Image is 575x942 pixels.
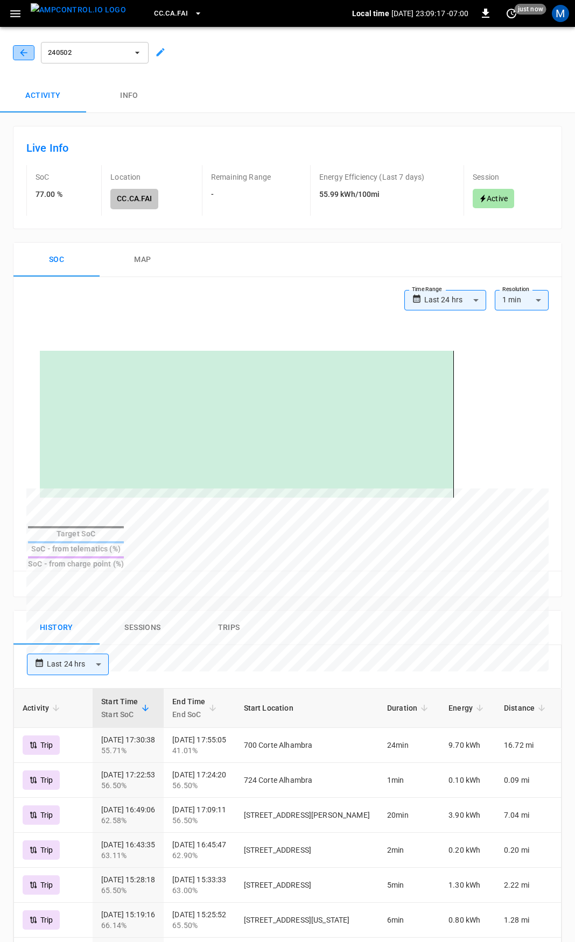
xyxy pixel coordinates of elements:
td: [DATE] 15:19:16 [93,903,164,938]
td: 0.20 mi [495,833,557,868]
label: Resolution [502,285,529,294]
div: 63.00% [172,885,226,896]
button: Soc [13,243,100,277]
span: Start TimeStart SoC [101,695,152,721]
span: Distance [504,702,549,714]
div: 65.50% [101,885,155,896]
td: [DATE] 15:28:18 [93,868,164,903]
td: 1.28 mi [495,903,557,938]
span: just now [515,4,546,15]
div: Last 24 hrs [47,654,109,675]
span: Activity [23,702,63,714]
div: 65.50% [172,920,226,931]
button: set refresh interval [503,5,520,22]
div: End Time [172,695,205,721]
p: Energy Efficiency (Last 7 days) [319,172,425,182]
div: 63.11% [101,850,155,861]
button: CC.CA.FAI [150,3,206,24]
div: Trip [23,840,60,860]
button: Sessions [100,611,186,645]
td: 5min [378,868,440,903]
p: Location [110,172,141,182]
td: [DATE] 16:43:35 [93,833,164,868]
p: End SoC [172,708,205,721]
td: [DATE] 15:25:52 [164,903,235,938]
label: Time Range [412,285,442,294]
span: CC.CA.FAI [154,8,188,20]
p: SoC [36,172,49,182]
h6: CC.CA.FAI [110,189,158,209]
td: 0.80 kWh [440,903,495,938]
h6: 55.99 kWh/100mi [319,189,425,201]
td: [DATE] 15:33:33 [164,868,235,903]
button: Trips [186,611,272,645]
td: [STREET_ADDRESS] [235,868,378,903]
span: End TimeEnd SoC [172,695,219,721]
div: Trip [23,770,60,790]
td: [STREET_ADDRESS][US_STATE] [235,903,378,938]
span: 240502 [48,47,128,59]
th: Start Location [235,689,378,728]
div: Trip [23,805,60,825]
p: Session [473,172,499,182]
div: Trip [23,910,60,930]
td: [DATE] 16:45:47 [164,833,235,868]
div: Last 24 hrs [424,290,486,310]
h6: Live Info [26,139,549,157]
p: Remaining Range [211,172,271,182]
div: Start Time [101,695,138,721]
td: 0.09 mi [495,763,557,798]
div: profile-icon [552,5,569,22]
div: Trip [23,875,60,895]
button: History [13,611,100,645]
td: 2min [378,833,440,868]
p: [DATE] 23:09:17 -07:00 [391,8,468,19]
td: 2.22 mi [495,868,557,903]
p: Active [487,193,508,204]
td: 0.20 kWh [440,833,495,868]
td: 7.04 mi [495,798,557,833]
td: [STREET_ADDRESS] [235,833,378,868]
div: 62.90% [172,850,226,861]
td: 1.30 kWh [440,868,495,903]
span: Energy [448,702,487,714]
p: Local time [352,8,389,19]
span: Duration [387,702,431,714]
button: Info [86,79,172,113]
div: 1 min [495,290,549,310]
p: Start SoC [101,708,138,721]
h6: 77.00 % [36,189,62,201]
div: Trip [23,735,60,755]
button: 240502 [41,42,149,63]
td: 16.72 mi [495,728,557,763]
h6: - [211,189,271,201]
td: 6min [378,903,440,938]
button: map [100,243,186,277]
img: ampcontrol.io logo [31,3,126,17]
div: 66.14% [101,920,155,931]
